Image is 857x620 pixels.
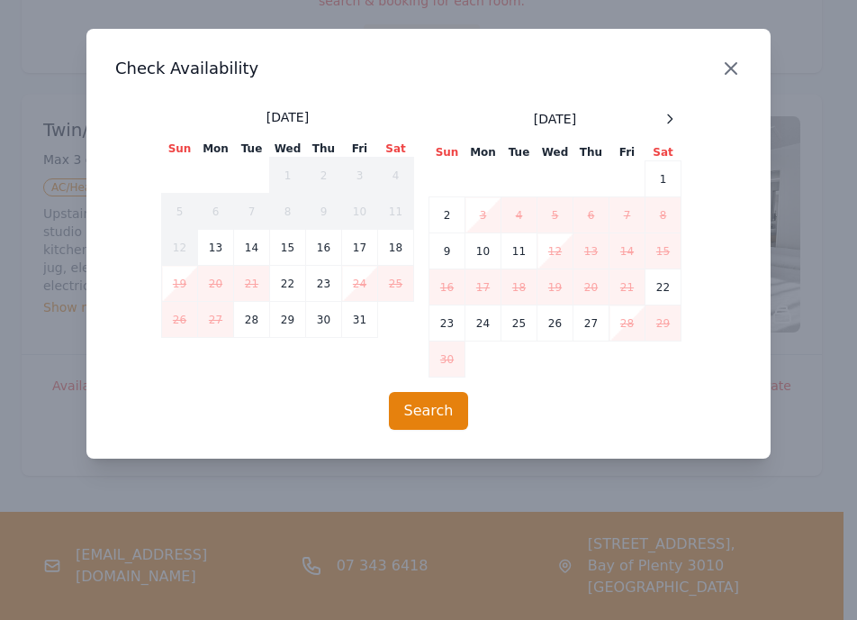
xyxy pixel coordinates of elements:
[306,194,342,230] td: 9
[465,269,501,305] td: 17
[534,110,576,128] span: [DATE]
[270,158,306,194] td: 1
[162,302,198,338] td: 26
[429,269,465,305] td: 16
[645,305,681,342] td: 29
[465,305,501,342] td: 24
[537,197,573,233] td: 5
[609,144,645,161] th: Fri
[270,194,306,230] td: 8
[609,197,645,233] td: 7
[645,161,681,197] td: 1
[306,141,342,158] th: Thu
[162,194,198,230] td: 5
[465,144,501,161] th: Mon
[573,144,609,161] th: Thu
[429,144,465,161] th: Sun
[465,197,501,233] td: 3
[429,305,465,342] td: 23
[234,266,270,302] td: 21
[537,269,573,305] td: 19
[573,305,609,342] td: 27
[609,269,645,305] td: 21
[645,233,681,269] td: 15
[270,266,306,302] td: 22
[465,233,501,269] td: 10
[234,302,270,338] td: 28
[378,194,414,230] td: 11
[266,108,309,126] span: [DATE]
[378,230,414,266] td: 18
[115,58,742,79] h3: Check Availability
[537,144,573,161] th: Wed
[342,302,378,338] td: 31
[162,230,198,266] td: 12
[378,266,414,302] td: 25
[389,392,469,430] button: Search
[573,233,609,269] td: 13
[198,266,234,302] td: 20
[198,194,234,230] td: 6
[234,230,270,266] td: 14
[342,230,378,266] td: 17
[645,144,681,161] th: Sat
[645,197,681,233] td: 8
[378,158,414,194] td: 4
[306,266,342,302] td: 23
[198,141,234,158] th: Mon
[501,233,537,269] td: 11
[342,141,378,158] th: Fri
[501,305,537,342] td: 25
[378,141,414,158] th: Sat
[306,302,342,338] td: 30
[162,266,198,302] td: 19
[234,141,270,158] th: Tue
[270,230,306,266] td: 15
[609,305,645,342] td: 28
[306,230,342,266] td: 16
[501,144,537,161] th: Tue
[573,269,609,305] td: 20
[270,141,306,158] th: Wed
[429,233,465,269] td: 9
[162,141,198,158] th: Sun
[342,266,378,302] td: 24
[501,197,537,233] td: 4
[270,302,306,338] td: 29
[234,194,270,230] td: 7
[429,342,465,378] td: 30
[537,233,573,269] td: 12
[342,194,378,230] td: 10
[537,305,573,342] td: 26
[306,158,342,194] td: 2
[609,233,645,269] td: 14
[429,197,465,233] td: 2
[342,158,378,194] td: 3
[645,269,681,305] td: 22
[573,197,609,233] td: 6
[501,269,537,305] td: 18
[198,302,234,338] td: 27
[198,230,234,266] td: 13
